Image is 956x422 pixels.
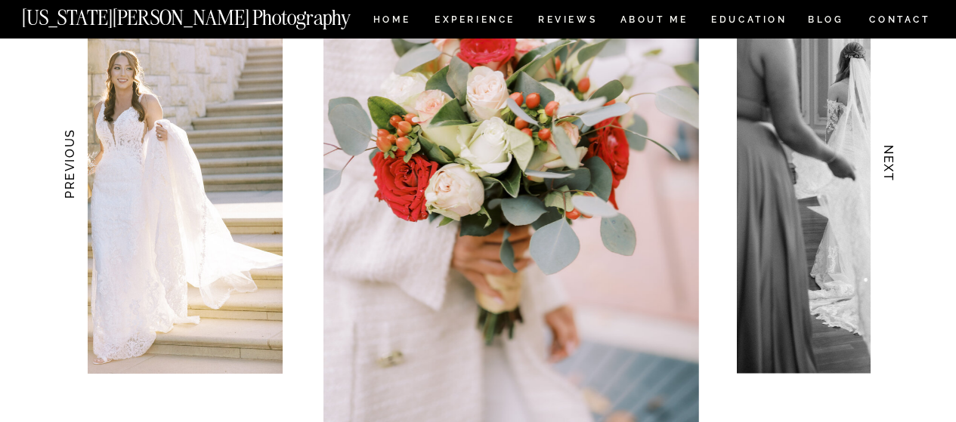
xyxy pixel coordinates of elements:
a: BLOG [808,15,844,28]
a: HOME [370,15,413,28]
a: CONTACT [868,11,931,28]
a: Experience [435,15,514,28]
a: EDUCATION [710,15,789,28]
h3: NEXT [880,116,896,211]
h3: PREVIOUS [60,116,76,211]
a: ABOUT ME [620,15,688,28]
a: REVIEWS [538,15,595,28]
a: [US_STATE][PERSON_NAME] Photography [22,8,401,20]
